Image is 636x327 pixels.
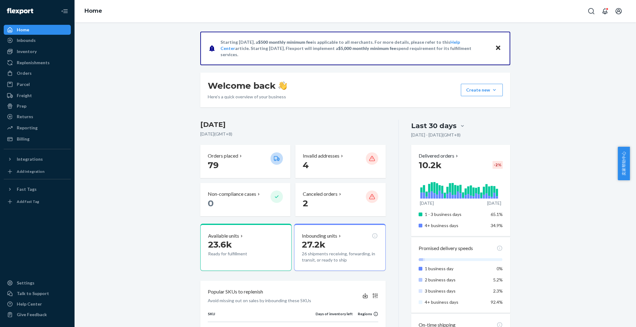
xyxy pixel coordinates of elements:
span: 34.9% [491,223,503,228]
a: Home [4,25,71,35]
p: Ready for fulfillment [208,251,266,257]
div: Replenishments [17,60,50,66]
div: Last 30 days [411,121,457,131]
p: 3 business days [425,288,486,294]
div: Parcel [17,81,30,87]
button: Orders placed 79 [200,145,290,178]
div: Help Center [17,301,42,307]
p: Non-compliance cases [208,190,256,198]
p: 26 shipments receiving, forwarding, in transit, or ready to ship [302,251,378,263]
a: Help Center [4,299,71,309]
img: Flexport logo [7,8,33,14]
button: Create new [461,84,503,96]
img: hand-wave emoji [278,81,287,90]
p: Avoid missing out on sales by inbounding these SKUs [208,298,311,304]
button: Fast Tags [4,184,71,194]
p: Starting [DATE], a is applicable to all merchants. For more details, please refer to this article... [220,39,489,58]
span: 23.6k [208,239,232,250]
div: Freight [17,92,32,99]
div: Billing [17,136,30,142]
button: Close Navigation [58,5,71,17]
p: 4+ business days [425,222,486,229]
div: Settings [17,280,34,286]
div: Orders [17,70,32,76]
button: Canceled orders 2 [295,183,385,216]
p: 2 business days [425,277,486,283]
button: Delivered orders [419,152,459,159]
a: Add Integration [4,167,71,177]
th: Days of inventory left [316,311,353,322]
p: Canceled orders [303,190,338,198]
button: Invalid addresses 4 [295,145,385,178]
button: Close [494,44,502,53]
span: 5.2% [493,277,503,282]
div: Add Integration [17,169,44,174]
p: [DATE] ( GMT+8 ) [200,131,386,137]
div: Regions [353,311,378,316]
div: Add Fast Tag [17,199,39,204]
button: Open account menu [612,5,625,17]
button: Non-compliance cases 0 [200,183,290,216]
a: Replenishments [4,58,71,68]
a: Prep [4,101,71,111]
div: Integrations [17,156,43,162]
p: 1 - 3 business days [425,211,486,217]
span: 2.3% [493,288,503,293]
p: [DATE] [420,200,434,206]
span: $500 monthly minimum fee [258,39,313,45]
p: Invalid addresses [303,152,339,159]
span: 0 [208,198,214,208]
p: Available units [208,232,239,240]
span: 79 [208,160,219,170]
span: 27.2k [302,239,325,250]
button: Integrations [4,154,71,164]
div: Reporting [17,125,38,131]
button: Inbounding units27.2k26 shipments receiving, forwarding, in transit, or ready to ship [294,224,385,271]
h3: [DATE] [200,120,386,130]
span: 92.4% [491,299,503,305]
span: $5,000 monthly minimum fee [338,46,396,51]
div: Home [17,27,29,33]
a: Reporting [4,123,71,133]
a: Home [84,7,102,14]
a: Parcel [4,79,71,89]
div: Prep [17,103,26,109]
th: SKU [208,311,316,322]
a: Orders [4,68,71,78]
div: Fast Tags [17,186,37,192]
span: 4 [303,160,309,170]
h1: Welcome back [208,80,287,91]
span: 2 [303,198,308,208]
div: Talk to Support [17,290,49,297]
a: Inventory [4,47,71,56]
a: Settings [4,278,71,288]
p: Here’s a quick overview of your business [208,94,287,100]
a: Billing [4,134,71,144]
span: 0% [497,266,503,271]
p: Inbounding units [302,232,337,240]
div: Returns [17,114,33,120]
a: Freight [4,91,71,101]
a: Add Fast Tag [4,197,71,207]
ol: breadcrumbs [79,2,107,20]
button: Open notifications [599,5,611,17]
a: Returns [4,112,71,122]
button: Available units23.6kReady for fulfillment [200,224,292,271]
span: 65.1% [491,212,503,217]
div: Inbounds [17,37,36,43]
p: 4+ business days [425,299,486,305]
button: Open Search Box [585,5,597,17]
p: [DATE] [487,200,501,206]
a: Inbounds [4,35,71,45]
a: Talk to Support [4,289,71,298]
p: Popular SKUs to replenish [208,288,263,295]
button: 卖家帮助中心 [618,147,630,180]
div: Give Feedback [17,311,47,318]
div: -2 % [493,161,503,169]
span: 10.2k [419,160,442,170]
p: [DATE] - [DATE] ( GMT+8 ) [411,132,461,138]
p: Orders placed [208,152,238,159]
div: Inventory [17,48,37,55]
